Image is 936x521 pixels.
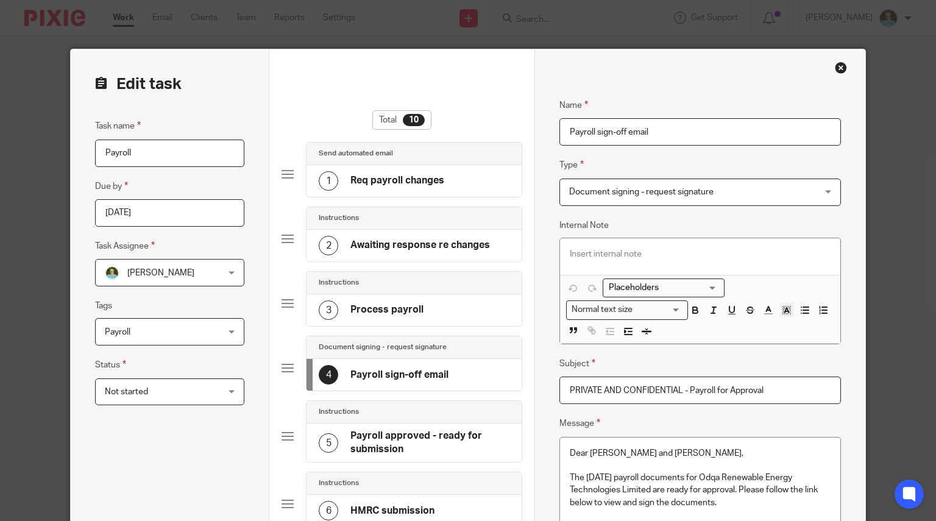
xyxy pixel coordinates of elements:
span: [PERSON_NAME] [127,269,194,277]
p: Dear [PERSON_NAME] and [PERSON_NAME], [570,447,831,459]
label: Subject [559,356,595,370]
div: 5 [319,433,338,453]
input: Search for option [637,303,681,316]
label: Due by [95,179,128,193]
span: Not started [105,388,148,396]
div: 6 [319,501,338,520]
div: 3 [319,300,338,320]
span: Payroll [105,328,130,336]
h4: Payroll sign-off email [350,369,448,381]
label: Message [559,416,600,430]
h4: Instructions [319,278,359,288]
label: Status [95,358,126,372]
label: Type [559,158,584,172]
span: Document signing - request signature [569,188,714,196]
label: Task Assignee [95,239,155,253]
h4: Req payroll changes [350,174,444,187]
h4: Document signing - request signature [319,342,447,352]
input: Search for option [604,282,717,294]
h4: Awaiting response re changes [350,239,490,252]
p: The [DATE] payroll documents for Odqa Renewable Energy Technologies Limited are ready for approva... [570,472,831,509]
div: Search for option [566,300,688,319]
h4: HMRC submission [350,505,434,517]
div: 10 [403,114,425,126]
input: Insert subject [559,377,841,404]
h2: Edit task [95,74,244,94]
div: 2 [319,236,338,255]
label: Name [559,98,588,112]
div: Total [372,110,431,130]
h4: Instructions [319,407,359,417]
h4: Payroll approved - ready for submission [350,430,509,456]
h4: Send automated email [319,149,393,158]
label: Tags [95,300,112,312]
label: Internal Note [559,219,609,232]
input: Pick a date [95,199,244,227]
div: Close this dialog window [835,62,847,74]
span: Normal text size [569,303,636,316]
div: Search for option [603,278,725,297]
label: Task name [95,119,141,133]
h4: Instructions [319,213,359,223]
div: 1 [319,171,338,191]
h4: Process payroll [350,303,424,316]
div: 4 [319,365,338,385]
img: U9kDOIcY.jpeg [105,266,119,280]
h4: Instructions [319,478,359,488]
